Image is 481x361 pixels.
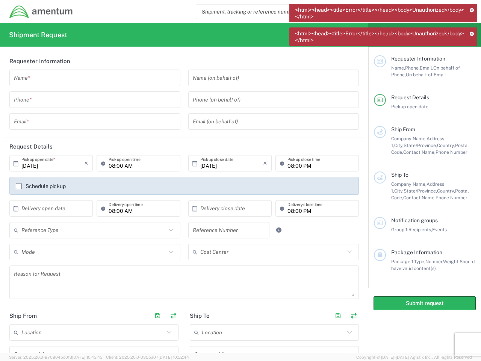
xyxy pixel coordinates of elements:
span: Client: 2025.20.0-035ba07 [106,355,189,359]
span: Number, [425,259,443,264]
h2: Shipment Request [9,30,67,39]
i: × [84,157,88,169]
h2: Request Details [9,143,53,150]
span: <html><head><title>Error</title></head><body>Unauthorized</body></html> [295,6,464,20]
a: Add Reference [274,225,284,235]
span: Ship To [391,172,408,178]
span: Contact Name, [403,195,436,200]
span: City, [394,143,404,148]
span: Country, [437,143,455,148]
button: Submit request [374,296,476,310]
span: Group 1: [391,227,408,232]
i: × [263,157,267,169]
span: Phone Number [436,195,467,200]
span: Package Information [391,249,442,255]
span: State/Province, [404,143,437,148]
span: Country, [437,188,455,194]
span: Name, [391,65,405,71]
span: [DATE] 10:43:43 [72,355,103,359]
span: Phone Number [436,149,467,155]
span: Company Name, [391,136,427,141]
span: Notification groups [391,217,438,223]
span: Copyright © [DATE]-[DATE] Agistix Inc., All Rights Reserved [356,354,472,361]
span: State/Province, [404,188,437,194]
span: <html><head><title>Error</title></head><body>Unauthorized</body></html> [295,30,464,44]
span: Weight, [443,259,460,264]
span: Contact Name, [403,149,436,155]
label: Schedule pickup [16,183,66,189]
span: Request Details [391,94,429,100]
h2: Ship To [190,312,210,320]
span: Pickup open date [391,104,428,109]
span: City, [394,188,404,194]
span: Company Name, [391,181,427,187]
span: Events [432,227,447,232]
input: Shipment, tracking or reference number [196,5,391,19]
span: Phone, [405,65,420,71]
span: Recipients, [408,227,432,232]
span: Email, [420,65,433,71]
span: Ship From [391,126,415,132]
span: [DATE] 10:52:44 [159,355,189,359]
span: Type, [414,259,425,264]
h2: Requester Information [9,58,70,65]
span: Server: 2025.20.0-970904bc0f3 [9,355,103,359]
img: dyncorp [9,5,73,19]
span: Requester Information [391,56,445,62]
h2: Ship From [9,312,37,320]
span: On behalf of Email [406,72,446,77]
span: Package 1: [391,259,414,264]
